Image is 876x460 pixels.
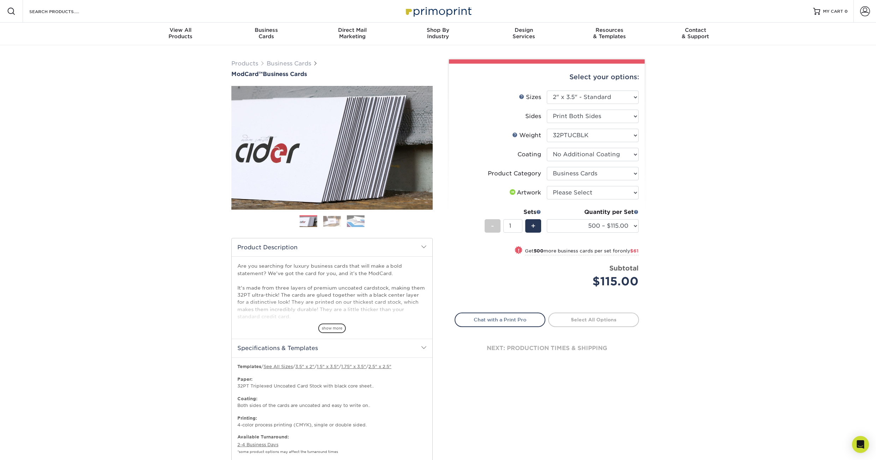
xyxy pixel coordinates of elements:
div: & Support [652,27,738,40]
img: Business Cards 01 [300,213,317,231]
a: Resources& Templates [567,23,652,45]
span: - [491,221,494,231]
div: Sides [525,112,541,121]
span: Shop By [395,27,481,33]
div: Artwork [508,188,541,197]
div: $115.00 [552,273,639,290]
span: + [531,221,535,231]
img: Business Cards 03 [347,215,365,227]
a: Business Cards [267,60,311,67]
a: ModCard™Business Cards [231,71,433,77]
span: $61 [630,248,639,254]
div: Cards [224,27,309,40]
span: Direct Mail [309,27,395,33]
strong: Paper: [237,377,253,382]
div: Sets [485,208,541,216]
span: MY CART [823,8,843,14]
span: Resources [567,27,652,33]
b: Templates [237,364,261,369]
span: Contact [652,27,738,33]
span: Design [481,27,567,33]
span: ! [518,247,520,254]
p: Are you searching for luxury business cards that will make a bold statement? We've got the card f... [237,262,427,407]
a: See All Sizes [264,364,293,369]
input: SEARCH PRODUCTS..... [29,7,97,16]
span: Business [224,27,309,33]
div: Products [138,27,224,40]
div: Open Intercom Messenger [852,436,869,453]
strong: Coating: [237,396,258,401]
a: 2.5" x 2.5" [368,364,391,369]
span: ModCard™ [231,71,263,77]
h1: Business Cards [231,71,433,77]
small: Get more business cards per set for [525,248,639,255]
a: 1.75" x 3.5" [341,364,366,369]
span: only [620,248,639,254]
div: next: production times & shipping [455,327,639,369]
div: Product Category [488,169,541,178]
div: Coating [517,150,541,159]
a: DesignServices [481,23,567,45]
div: Weight [512,131,541,140]
a: 3.5" x 2" [295,364,314,369]
strong: Printing: [237,415,257,421]
span: View All [138,27,224,33]
div: Marketing [309,27,395,40]
p: / / / / / 32PT Triplexed Uncoated Card Stock with black core sheet.. Both sides of the cards are ... [237,363,427,428]
a: Contact& Support [652,23,738,45]
img: Primoprint [403,4,473,19]
a: 1.5" x 3.5" [317,364,339,369]
h2: Product Description [232,238,432,256]
img: Business Cards 02 [323,216,341,227]
div: Services [481,27,567,40]
a: View AllProducts [138,23,224,45]
a: BusinessCards [224,23,309,45]
div: Industry [395,27,481,40]
div: Select your options: [455,64,639,91]
b: Available Turnaround: [237,434,289,439]
h2: Specifications & Templates [232,339,432,357]
div: Sizes [519,93,541,101]
small: *some product options may affect the turnaround times [237,450,338,454]
strong: Subtotal [609,264,639,272]
a: 2-4 Business Days [237,442,278,447]
a: Shop ByIndustry [395,23,481,45]
a: Direct MailMarketing [309,23,395,45]
strong: 500 [534,248,544,254]
a: Chat with a Print Pro [455,313,545,327]
div: & Templates [567,27,652,40]
span: 0 [845,9,848,14]
span: show more [318,324,346,333]
a: Select All Options [548,313,639,327]
a: Products [231,60,258,67]
div: Quantity per Set [547,208,639,216]
img: ModCard™ 01 [231,47,433,249]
